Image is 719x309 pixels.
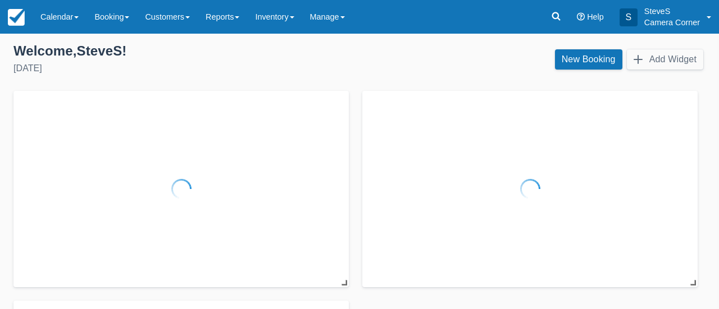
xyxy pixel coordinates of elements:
span: Help [587,12,604,21]
button: Add Widget [627,49,703,70]
p: Camera Corner [644,17,700,28]
div: S [620,8,638,26]
p: SteveS [644,6,700,17]
i: Help [577,13,585,21]
img: checkfront-main-nav-mini-logo.png [8,9,25,26]
a: New Booking [555,49,622,70]
div: [DATE] [13,62,351,75]
div: Welcome , SteveS ! [13,43,351,59]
